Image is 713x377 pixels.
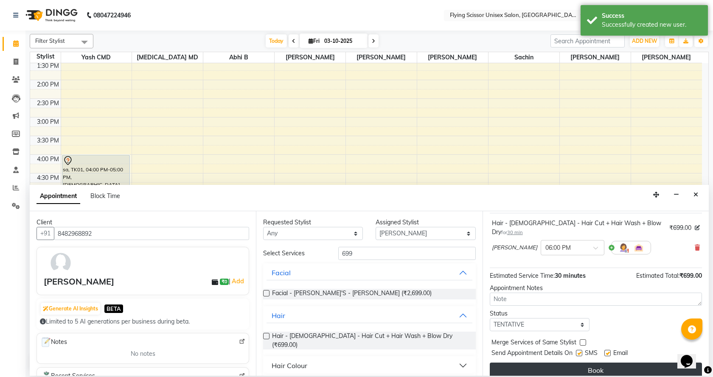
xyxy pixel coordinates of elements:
[490,284,702,293] div: Appointment Notes
[272,332,469,349] span: Hair - [DEMOGRAPHIC_DATA] - Hair Cut + Hair Wash + Blow Dry (₹699.00)
[507,229,523,235] span: 30 min
[613,349,628,359] span: Email
[306,38,322,44] span: Fri
[618,243,629,253] img: Hairdresser.png
[35,155,61,164] div: 4:00 PM
[257,249,332,258] div: Select Services
[679,272,702,279] span: ₹699.00
[634,243,644,253] img: Interior.png
[62,155,130,191] div: sa, TK01, 04:00 PM-05:00 PM, [DEMOGRAPHIC_DATA] Hair cut + hair wash + styling (premium)
[35,99,61,108] div: 2:30 PM
[44,275,114,288] div: [PERSON_NAME]
[491,349,573,359] span: Send Appointment Details On
[93,3,131,27] b: 08047224946
[267,265,472,280] button: Facial
[90,192,120,200] span: Block Time
[488,52,559,63] span: sachin
[492,219,666,237] div: Hair - [DEMOGRAPHIC_DATA] - Hair Cut + Hair Wash + Blow Dry
[30,52,61,61] div: Stylist
[35,117,61,126] div: 3:00 PM
[632,38,657,44] span: ADD NEW
[35,136,61,145] div: 3:30 PM
[266,34,287,47] span: Today
[630,35,659,47] button: ADD NEW
[36,189,80,204] span: Appointment
[491,338,576,349] span: Merge Services of Same Stylist
[585,349,598,359] span: SMS
[40,317,246,326] div: Limited to 5 AI generations per business during beta.
[560,52,631,63] span: [PERSON_NAME]
[104,304,123,313] span: BETA
[267,358,472,373] button: Hair Colour
[35,61,61,70] div: 1:30 PM
[131,349,155,358] span: No notes
[54,227,249,240] input: Search by Name/Mobile/Email/Code
[695,225,700,230] i: Edit price
[376,218,475,227] div: Assigned Stylist
[490,309,589,318] div: Status
[501,229,523,235] small: for
[669,223,691,232] span: ₹699.00
[22,3,80,27] img: logo
[230,276,245,286] a: Add
[40,337,67,348] span: Notes
[35,173,61,182] div: 4:30 PM
[263,218,363,227] div: Requested Stylist
[490,272,555,279] span: Estimated Service Time:
[602,11,702,20] div: Success
[132,52,203,63] span: [MEDICAL_DATA] MD
[272,289,432,299] span: Facial - [PERSON_NAME]'S - [PERSON_NAME] (₹2,699.00)
[229,276,245,286] span: |
[417,52,488,63] span: [PERSON_NAME]
[272,268,291,278] div: Facial
[492,243,537,252] span: [PERSON_NAME]
[220,279,229,285] span: ₹0
[272,310,285,321] div: Hair
[602,20,702,29] div: Successfully created new user.
[267,308,472,323] button: Hair
[203,52,274,63] span: Abhi B
[636,272,679,279] span: Estimated Total:
[35,80,61,89] div: 2:00 PM
[36,218,249,227] div: Client
[555,272,586,279] span: 30 minutes
[322,35,364,47] input: 2025-10-03
[36,227,54,240] button: +91
[338,247,476,260] input: Search by service name
[35,37,65,44] span: Filter Stylist
[631,52,702,63] span: [PERSON_NAME]
[41,303,100,315] button: Generate AI Insights
[690,188,702,201] button: Close
[550,34,625,47] input: Search Appointment
[346,52,417,63] span: [PERSON_NAME]
[61,52,132,63] span: Yash CMD
[272,360,307,371] div: Hair Colour
[48,251,73,275] img: avatar
[677,343,705,369] iframe: chat widget
[275,52,345,63] span: [PERSON_NAME]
